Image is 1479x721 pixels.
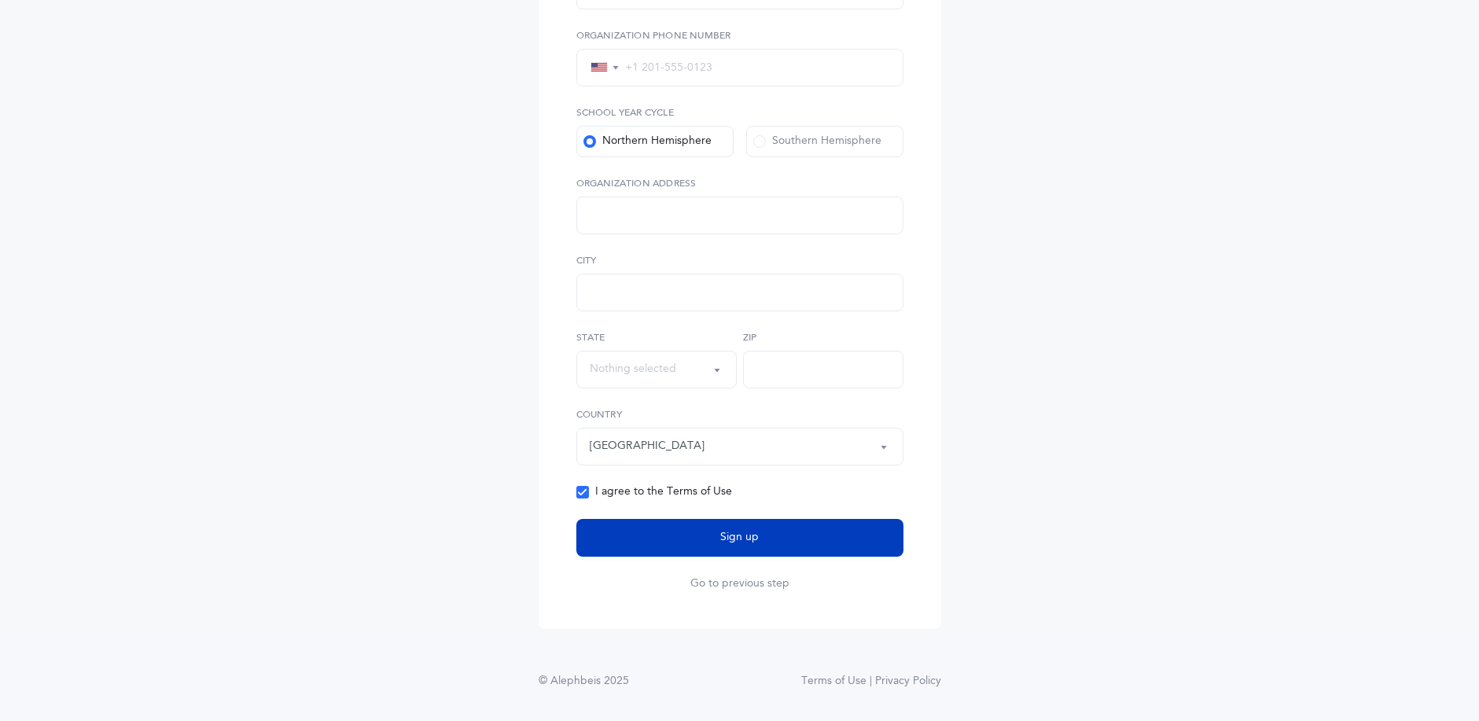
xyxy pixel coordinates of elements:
[590,361,676,377] div: Nothing selected
[720,529,759,546] span: Sign up
[576,253,903,267] label: City
[539,673,629,690] div: © Alephbeis 2025
[743,330,903,344] label: Zip
[611,62,620,72] span: ▼
[620,61,890,75] input: +1 201-555-0123
[576,428,903,465] button: United States
[690,576,789,591] button: Go to previous step
[576,332,605,343] span: State
[576,484,732,500] div: I agree to the Terms of Use
[576,351,737,388] button: Nothing selected
[590,438,705,454] div: [GEOGRAPHIC_DATA]
[801,673,941,690] a: Terms of Use | Privacy Policy
[576,28,903,42] label: Organization Phone Number
[753,134,881,149] div: Southern Hemisphere
[576,407,903,421] label: Country
[576,105,903,120] label: School Year Cycle
[583,134,712,149] div: Northern Hemisphere
[576,519,903,557] button: Sign up
[576,176,903,190] label: Organization Address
